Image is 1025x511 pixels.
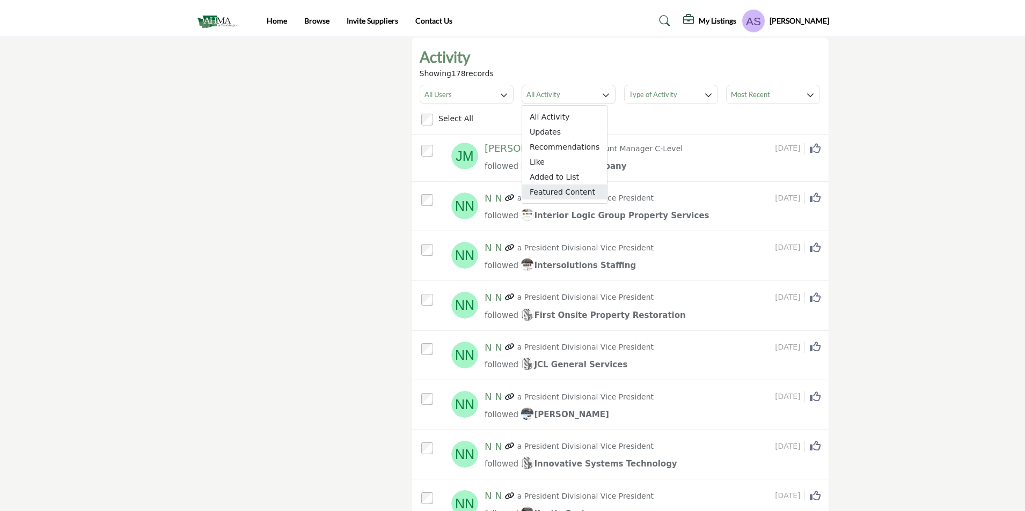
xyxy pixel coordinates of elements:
ul: All Activity [522,105,607,204]
h2: Activity [420,46,470,68]
span: [PERSON_NAME] [521,410,609,419]
a: Redirect to company listing [505,441,515,452]
i: Click to Like this activity [810,292,821,303]
span: Recommendations [522,139,607,154]
span: followed [485,161,518,171]
img: image [521,258,534,271]
p: a President Divisional Vice President [517,292,654,303]
span: followed [485,459,518,469]
i: Click to Like this activity [810,242,821,253]
span: Updates [522,124,607,139]
a: Redirect to company listing [505,391,515,403]
h5: My Listings [699,16,736,26]
img: avtar-image [451,342,478,368]
i: Click to Like this activity [810,441,821,451]
span: Featured Content [522,184,607,199]
span: [DATE] [775,490,804,501]
a: imageIntersolutions Staffing [521,259,636,272]
a: Redirect to company listing [505,491,515,502]
img: avtar-image [451,441,478,468]
p: a President Divisional Vice President [517,391,654,403]
span: JCL General Services [521,360,627,369]
h5: N N [485,490,502,502]
p: a President Divisional Vice President [517,242,654,254]
span: followed [485,410,518,419]
h3: Most Recent [731,90,770,99]
img: image [521,357,534,371]
p: a President Divisional Vice President [517,192,654,204]
span: [DATE] [775,342,804,353]
span: followed [485,211,518,220]
h3: All Activity [526,90,560,99]
p: a President Divisional Vice President [517,491,654,502]
a: imageInterior Logic Group Property Services [521,209,709,223]
a: Redirect to company listing [505,342,515,353]
span: followed [485,360,518,369]
span: All Activity [522,109,607,124]
button: Show hide supplier dropdown [742,9,765,33]
a: imageFirst Onsite Property Restoration [521,309,685,322]
a: Home [267,16,287,25]
i: Click to Like this activity [810,192,821,203]
i: Click to Like this activity [810,342,821,352]
img: avtar-image [451,292,478,319]
a: Contact Us [415,16,452,25]
span: [DATE] [775,192,804,204]
button: All Users [420,85,514,104]
img: avtar-image [451,242,478,269]
span: [DATE] [775,391,804,402]
h5: N N [485,391,502,403]
button: Type of Activity [624,85,718,104]
button: All Activity [522,85,616,104]
h5: N N [485,342,502,353]
h5: N N [485,292,502,303]
span: followed [485,261,518,270]
img: image [521,308,534,321]
img: Site Logo [196,12,244,30]
a: Redirect to company listing [505,242,515,254]
span: Interior Logic Group Property Services [521,211,709,220]
button: Most Recent [726,85,820,104]
a: Browse [304,16,330,25]
span: First Onsite Property Restoration [521,310,685,320]
p: a Account Manager C-Level [580,143,683,154]
a: Redirect to company listing [505,292,515,303]
span: Added to List [522,169,607,184]
a: image[PERSON_NAME] [521,408,609,421]
h5: N N [485,242,502,254]
i: Click to Like this activity [810,391,821,402]
img: avtar-image [451,192,478,219]
span: Behr Paint Company [521,161,626,171]
span: [DATE] [775,292,804,303]
i: Click to Like this activity [810,491,821,501]
a: imageJCL General Services [521,358,627,372]
h5: [PERSON_NAME] [770,16,829,26]
a: Invite Suppliers [347,16,398,25]
span: Intersolutions Staffing [521,261,636,270]
img: image [521,456,534,470]
a: imageBehr Paint Company [521,160,626,173]
span: 178 [451,69,466,78]
span: Like [522,154,607,169]
span: Innovative Systems Technology [521,459,677,469]
span: Showing records [420,68,494,79]
span: [DATE] [775,441,804,452]
img: image [521,407,534,420]
label: Select All [438,113,473,124]
a: Redirect to company listing [505,192,515,204]
img: avtar-image [451,143,478,169]
p: a President Divisional Vice President [517,441,654,452]
img: image [521,159,534,172]
h3: Type of Activity [629,90,677,99]
h3: All Users [424,90,452,99]
h5: N N [485,441,502,453]
div: My Listings [683,14,736,27]
span: [DATE] [775,143,804,154]
span: followed [485,310,518,320]
h5: [PERSON_NAME] [485,143,565,154]
p: a President Divisional Vice President [517,342,654,353]
span: [DATE] [775,242,804,253]
a: imageInnovative Systems Technology [521,457,677,471]
i: Click to Like this activity [810,143,821,154]
h5: N N [485,192,502,204]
